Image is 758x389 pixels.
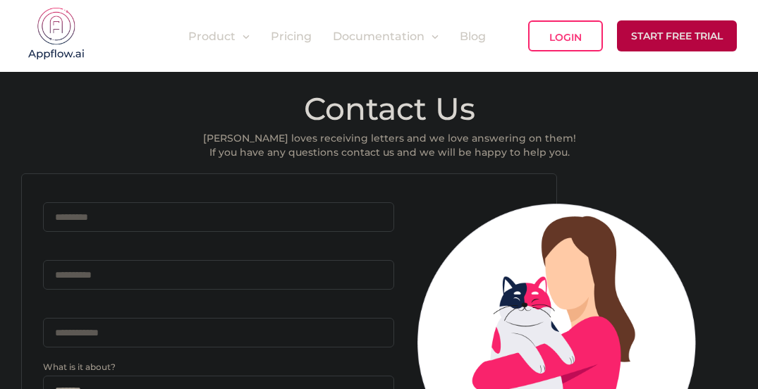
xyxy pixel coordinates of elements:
[304,93,475,124] h1: Contact Us
[617,20,737,51] a: Start Free Trial
[528,20,603,51] a: Login
[333,30,424,43] span: Documentation
[271,30,312,43] a: Pricing
[21,7,92,63] img: appflow.ai-logo
[188,30,250,43] button: Product
[203,131,576,159] p: [PERSON_NAME] loves receiving letters and we love answering on them! If you have any questions co...
[43,362,116,372] span: What is it about?
[460,30,486,43] a: Blog
[333,30,439,43] button: Documentation
[188,30,236,43] span: Product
